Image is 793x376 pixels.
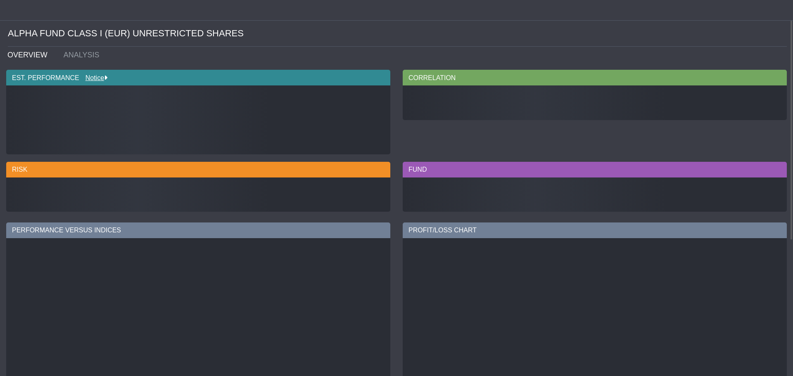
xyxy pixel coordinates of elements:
[403,162,787,177] div: FUND
[403,70,787,85] div: CORRELATION
[6,222,390,238] div: PERFORMANCE VERSUS INDICES
[1,47,57,63] a: OVERVIEW
[79,73,107,83] div: Notice
[57,47,109,63] a: ANALYSIS
[79,74,104,81] a: Notice
[8,21,787,47] div: ALPHA FUND CLASS I (EUR) UNRESTRICTED SHARES
[6,70,390,85] div: EST. PERFORMANCE
[403,222,787,238] div: PROFIT/LOSS CHART
[6,162,390,177] div: RISK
